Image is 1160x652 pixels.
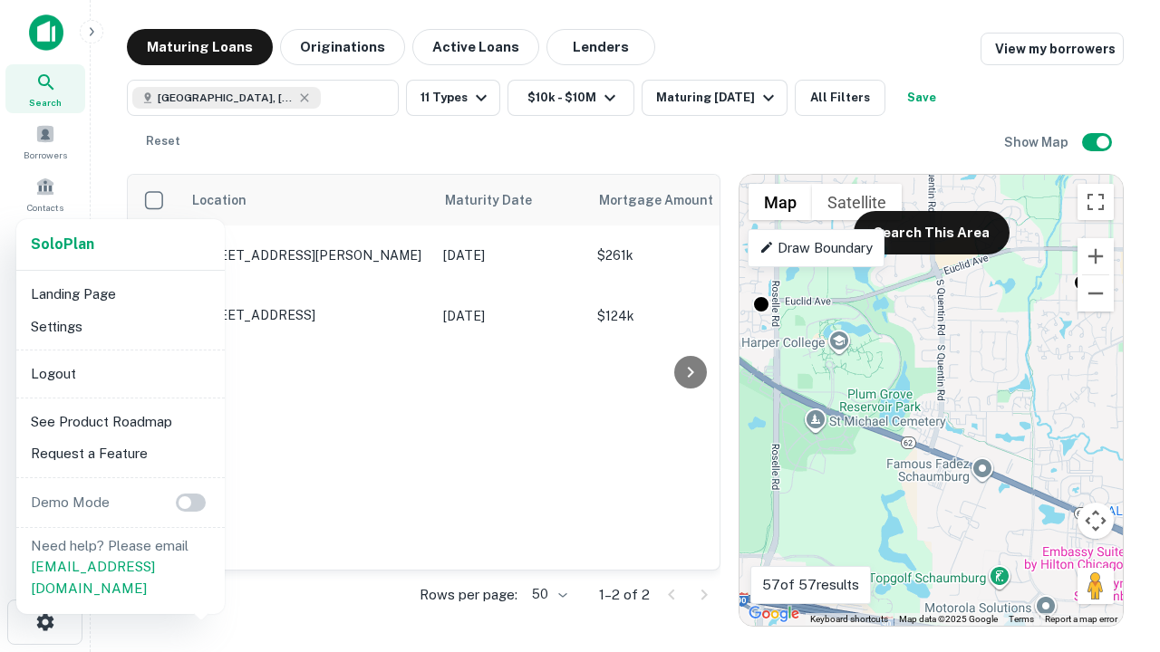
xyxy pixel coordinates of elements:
[1069,507,1160,594] iframe: Chat Widget
[24,311,217,343] li: Settings
[24,278,217,311] li: Landing Page
[24,437,217,470] li: Request a Feature
[31,535,210,599] p: Need help? Please email
[24,358,217,390] li: Logout
[31,234,94,255] a: SoloPlan
[31,559,155,596] a: [EMAIL_ADDRESS][DOMAIN_NAME]
[24,492,117,513] p: Demo Mode
[24,406,217,438] li: See Product Roadmap
[31,235,94,253] strong: Solo Plan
